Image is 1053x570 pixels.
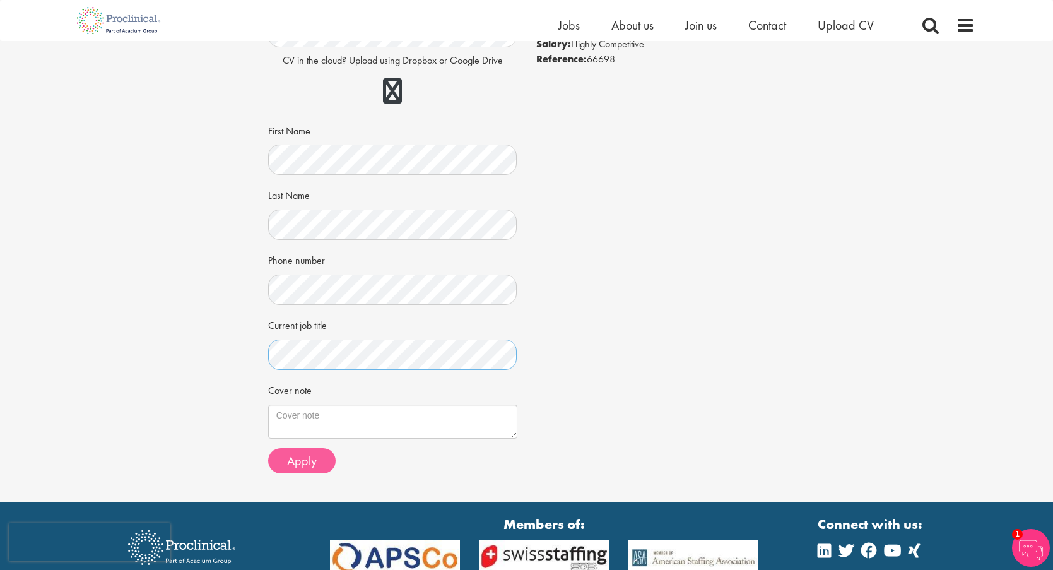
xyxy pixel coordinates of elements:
label: First Name [268,120,310,139]
p: CV in the cloud? Upload using Dropbox or Google Drive [268,54,517,68]
button: Apply [268,448,336,473]
a: Upload CV [818,17,874,33]
iframe: reCAPTCHA [9,523,170,561]
img: Chatbot [1012,529,1050,567]
label: Last Name [268,184,310,203]
li: 66698 [536,52,785,67]
label: Current job title [268,314,327,333]
a: Contact [748,17,786,33]
strong: Members of: [330,514,759,534]
a: About us [611,17,654,33]
a: Jobs [558,17,580,33]
a: Join us [685,17,717,33]
strong: Connect with us: [818,514,925,534]
label: Phone number [268,249,325,268]
strong: Salary: [536,37,571,50]
li: Highly Competitive [536,37,785,52]
span: 1 [1012,529,1023,540]
strong: Reference: [536,52,587,66]
span: Apply [287,453,317,469]
label: Cover note [268,379,312,398]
